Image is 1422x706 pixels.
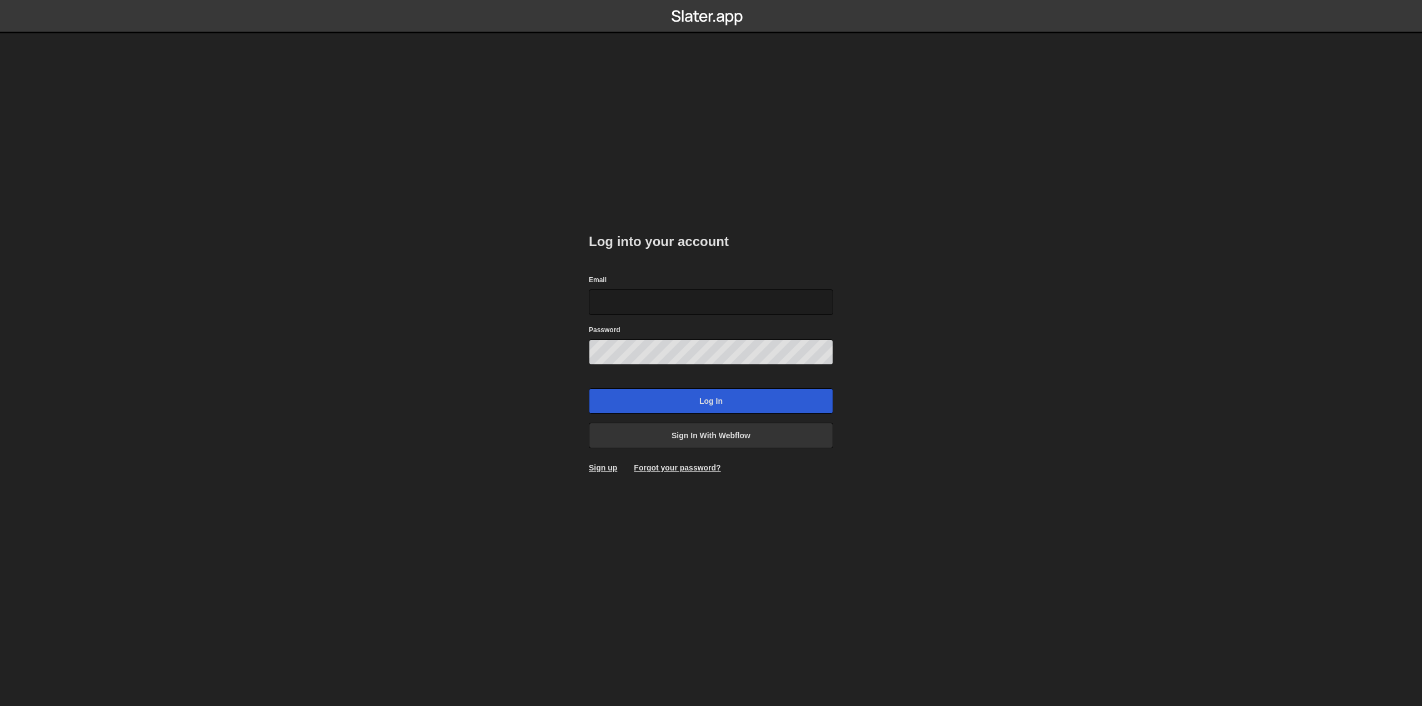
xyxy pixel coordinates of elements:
label: Password [589,324,620,336]
h2: Log into your account [589,233,833,251]
a: Sign up [589,463,617,472]
input: Log in [589,388,833,414]
a: Forgot your password? [634,463,720,472]
label: Email [589,274,607,286]
a: Sign in with Webflow [589,423,833,448]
